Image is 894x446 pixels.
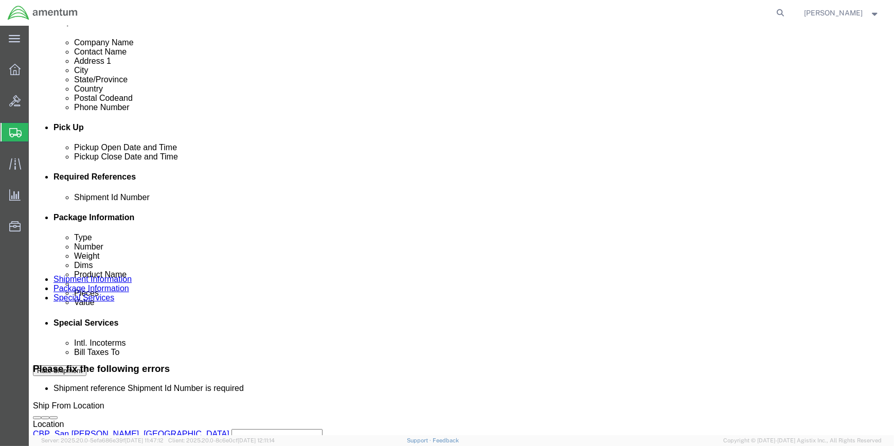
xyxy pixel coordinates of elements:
span: [DATE] 11:47:12 [125,437,164,443]
span: Client: 2025.20.0-8c6e0cf [168,437,275,443]
span: [DATE] 12:11:14 [238,437,275,443]
img: logo [7,5,78,21]
span: Server: 2025.20.0-5efa686e39f [41,437,164,443]
a: Support [407,437,433,443]
span: Donald Frederiksen [804,7,863,19]
a: Feedback [433,437,459,443]
button: [PERSON_NAME] [804,7,880,19]
span: Copyright © [DATE]-[DATE] Agistix Inc., All Rights Reserved [723,436,882,445]
iframe: FS Legacy Container [29,26,894,435]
